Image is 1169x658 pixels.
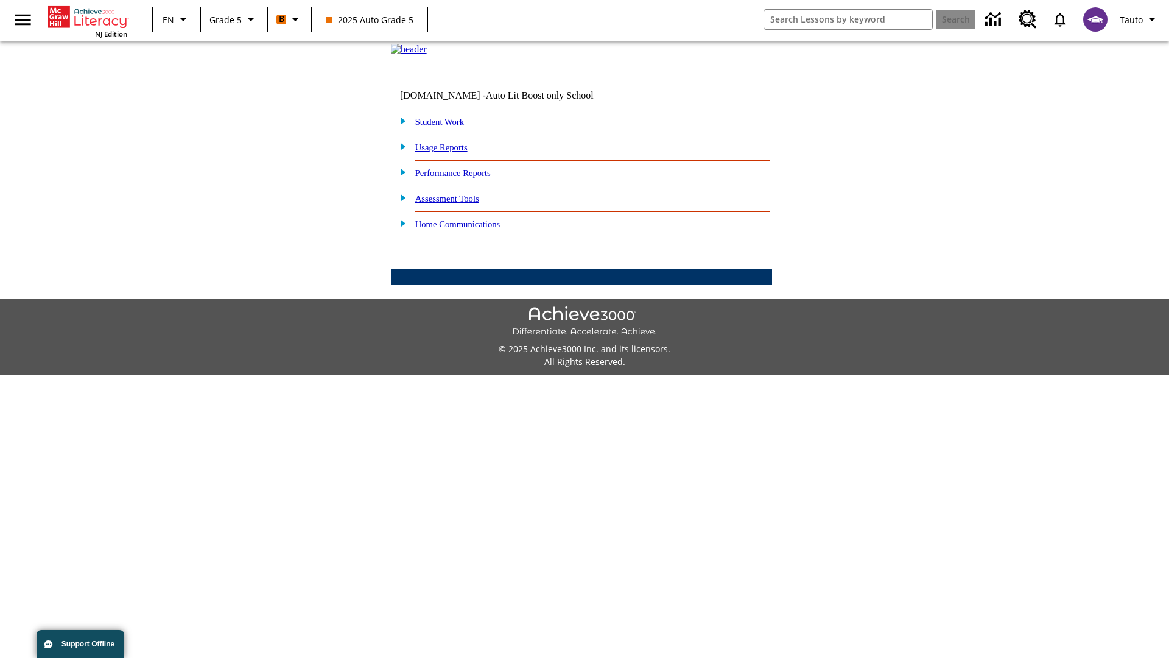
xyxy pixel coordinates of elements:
img: plus.gif [394,218,407,228]
a: Resource Center, Will open in new tab [1011,3,1044,36]
a: Data Center [978,3,1011,37]
img: avatar image [1083,7,1108,32]
td: [DOMAIN_NAME] - [400,90,624,101]
span: B [279,12,284,27]
button: Profile/Settings [1115,9,1164,30]
img: header [391,44,427,55]
button: Select a new avatar [1076,4,1115,35]
div: Home [48,4,127,38]
button: Open side menu [5,2,41,38]
button: Language: EN, Select a language [157,9,196,30]
a: Assessment Tools [415,194,479,203]
button: Support Offline [37,630,124,658]
span: EN [163,13,174,26]
span: Support Offline [61,640,114,648]
span: 2025 Auto Grade 5 [326,13,413,26]
img: plus.gif [394,192,407,203]
a: Usage Reports [415,143,468,152]
a: Performance Reports [415,168,491,178]
img: plus.gif [394,141,407,152]
span: Grade 5 [209,13,242,26]
a: Home Communications [415,219,500,229]
img: plus.gif [394,115,407,126]
span: Tauto [1120,13,1143,26]
img: plus.gif [394,166,407,177]
a: Notifications [1044,4,1076,35]
span: NJ Edition [95,29,127,38]
a: Student Work [415,117,464,127]
nobr: Auto Lit Boost only School [486,90,594,101]
img: Achieve3000 Differentiate Accelerate Achieve [512,306,657,338]
button: Boost Class color is orange. Change class color [272,9,307,30]
button: Grade: Grade 5, Select a grade [205,9,263,30]
input: search field [764,10,932,29]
